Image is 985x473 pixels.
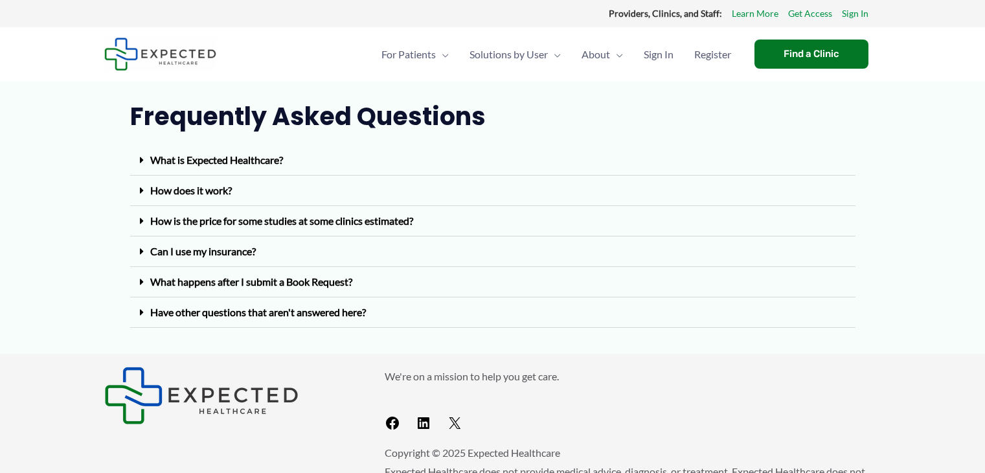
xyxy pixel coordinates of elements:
a: What is Expected Healthcare? [150,154,283,166]
a: Sign In [842,5,868,22]
a: Have other questions that aren't answered here? [150,306,366,318]
span: Copyright © 2025 Expected Healthcare [385,446,560,459]
a: Solutions by UserMenu Toggle [459,32,571,77]
aside: Footer Widget 2 [385,367,881,436]
div: How does it work? [130,176,855,206]
a: AboutMenu Toggle [571,32,633,77]
span: Menu Toggle [436,32,449,77]
span: About [582,32,610,77]
span: For Patients [381,32,436,77]
strong: Providers, Clinics, and Staff: [609,8,722,19]
a: What happens after I submit a Book Request? [150,275,352,288]
a: For PatientsMenu Toggle [371,32,459,77]
a: Register [684,32,742,77]
div: How is the price for some studies at some clinics estimated? [130,206,855,236]
a: How does it work? [150,184,232,196]
nav: Primary Site Navigation [371,32,742,77]
span: Menu Toggle [548,32,561,77]
span: Register [694,32,731,77]
div: Have other questions that aren't answered here? [130,297,855,328]
a: Find a Clinic [754,40,868,69]
span: Solutions by User [470,32,548,77]
div: What happens after I submit a Book Request? [130,267,855,297]
a: Sign In [633,32,684,77]
div: What is Expected Healthcare? [130,145,855,176]
a: Learn More [732,5,778,22]
span: Menu Toggle [610,32,623,77]
a: How is the price for some studies at some clinics estimated? [150,214,413,227]
img: Expected Healthcare Logo - side, dark font, small [104,38,216,71]
span: Sign In [644,32,674,77]
h2: Frequently Asked Questions [130,100,855,132]
div: Can I use my insurance? [130,236,855,267]
img: Expected Healthcare Logo - side, dark font, small [104,367,299,424]
aside: Footer Widget 1 [104,367,352,424]
p: We're on a mission to help you get care. [385,367,881,386]
a: Can I use my insurance? [150,245,256,257]
a: Get Access [788,5,832,22]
